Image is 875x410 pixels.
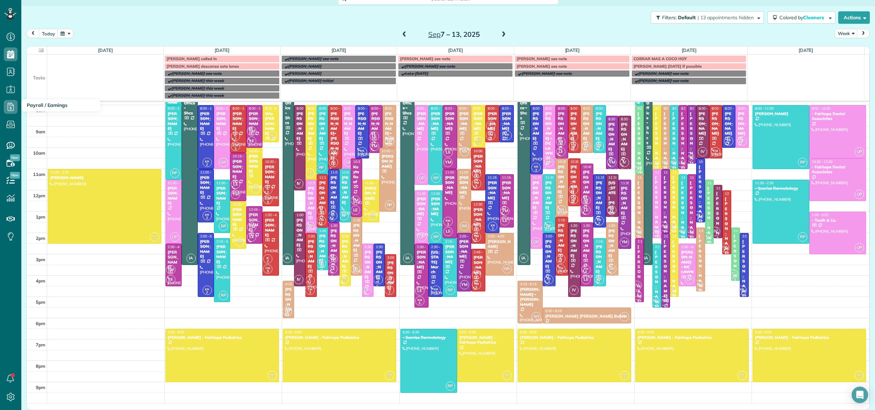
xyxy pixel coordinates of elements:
span: OP [855,147,864,156]
div: Office - Shcs [646,101,650,145]
span: CM [488,133,493,136]
div: [PERSON_NAME] [737,111,746,136]
span: [PERSON_NAME] this week [171,78,224,83]
small: 3 [268,135,277,142]
div: - Fairhope Dental Associates [811,111,864,121]
small: 2 [633,167,641,174]
span: 8:00 - 11:30 [168,106,186,111]
span: KM [652,159,657,163]
span: OP [544,158,553,167]
span: RP [798,158,807,167]
span: 11:00 - 2:00 [672,170,691,175]
span: [PERSON_NAME] see note [517,56,567,61]
div: [PERSON_NAME] [570,111,579,141]
span: 11:00 - 1:30 [200,170,219,175]
span: RR [385,136,394,146]
span: 8:00 - 11:00 [545,106,564,111]
span: KR [360,149,364,153]
span: YM [351,196,360,205]
div: Office - Shcs [285,101,292,125]
div: [PERSON_NAME] [681,111,685,171]
small: 3 [569,146,578,152]
div: [PERSON_NAME] [755,111,807,116]
div: [PERSON_NAME] [307,186,315,215]
small: 3 [329,152,338,158]
div: [PERSON_NAME] [342,175,349,205]
div: [PERSON_NAME] [364,186,377,201]
span: 11:00 - 1:30 [331,170,349,175]
div: [PERSON_NAME] [459,111,469,131]
button: prev [26,29,40,38]
span: 11:30 - 1:30 [365,181,383,185]
div: [PERSON_NAME] [216,186,228,206]
span: KM [308,170,312,174]
div: [PERSON_NAME] [232,159,244,179]
span: 11:15 - 1:15 [608,175,627,180]
div: [PERSON_NAME] [168,111,180,131]
span: 11:00 - 2:30 [50,170,69,175]
div: [PERSON_NAME] [248,111,260,131]
span: KR [727,138,731,142]
small: 2 [724,140,733,147]
button: Colored byCleaners [767,11,835,24]
small: 2 [358,151,367,157]
div: [PERSON_NAME] [307,111,315,141]
div: [PERSON_NAME] [532,180,541,210]
span: KR [505,133,509,136]
span: 11:15 - 2:15 [681,175,700,180]
div: - Sunrise Dermatology [755,186,807,191]
span: 8:00 - 10:30 [460,106,478,111]
span: 11:15 - 1:45 [502,175,520,180]
div: [PERSON_NAME] - Baldwin County Home Builders Assn [385,111,394,186]
span: [PERSON_NAME] descansa este lunes [166,64,239,69]
span: [PERSON_NAME] [288,71,322,76]
span: IV [294,179,303,188]
span: IC [489,123,492,126]
button: Week [835,29,857,38]
span: 8:00 - 10:15 [233,106,251,111]
span: 8:00 - 9:45 [265,106,281,111]
span: 12:00 - 3:00 [725,191,743,196]
span: 8:00 - 11:15 [638,106,656,111]
span: [PERSON_NAME] see note [171,71,222,76]
div: - Fairhope Dental Associates [811,165,864,175]
span: | 13 appointments hidden [698,14,754,21]
small: 3 [472,183,481,189]
span: KR [205,159,209,163]
span: 8:00 - 11:00 [200,106,219,111]
div: [PERSON_NAME] [216,111,228,131]
span: RR [659,158,668,167]
span: 8:00 - 10:15 [571,106,589,111]
span: [PERSON_NAME] this week [171,93,224,98]
div: [PERSON_NAME]-[PERSON_NAME] [330,111,340,161]
div: [PERSON_NAME] [570,165,579,194]
span: 8:00 - 10:00 [249,106,267,111]
a: [DATE] [98,47,113,53]
span: 8:00 - 10:30 [558,106,576,111]
span: KM [253,186,258,190]
span: 8:00 - 11:00 [655,106,673,111]
span: 8:00 - 11:00 [672,106,691,111]
span: LE [556,147,565,156]
span: [PERSON_NAME] see note [521,71,572,76]
span: IC [572,187,575,190]
span: 11:30 - 2:30 [755,181,774,185]
div: [PERSON_NAME] [357,111,367,136]
span: 11:45 - 2:15 [716,186,735,190]
small: 2 [532,167,540,174]
div: [PERSON_NAME] [487,180,497,200]
div: [PERSON_NAME] [716,191,720,251]
div: [PERSON_NAME] [200,175,212,195]
span: 8:00 - 11:00 [344,106,363,111]
span: 8:00 - 11:00 [445,106,464,111]
span: OP [855,190,864,199]
span: 11:15 - 1:45 [596,175,614,180]
span: 11:30 - 2:00 [216,181,235,185]
span: [PERSON_NAME] see note [638,71,689,76]
span: 8:00 - 11:00 [755,106,774,111]
span: CM [233,143,238,147]
span: 10:30 - 1:30 [699,159,717,164]
div: [PHONE_NUMBER] [737,147,746,157]
div: Office - Shcs [520,101,528,121]
div: [PERSON_NAME] [50,175,159,180]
